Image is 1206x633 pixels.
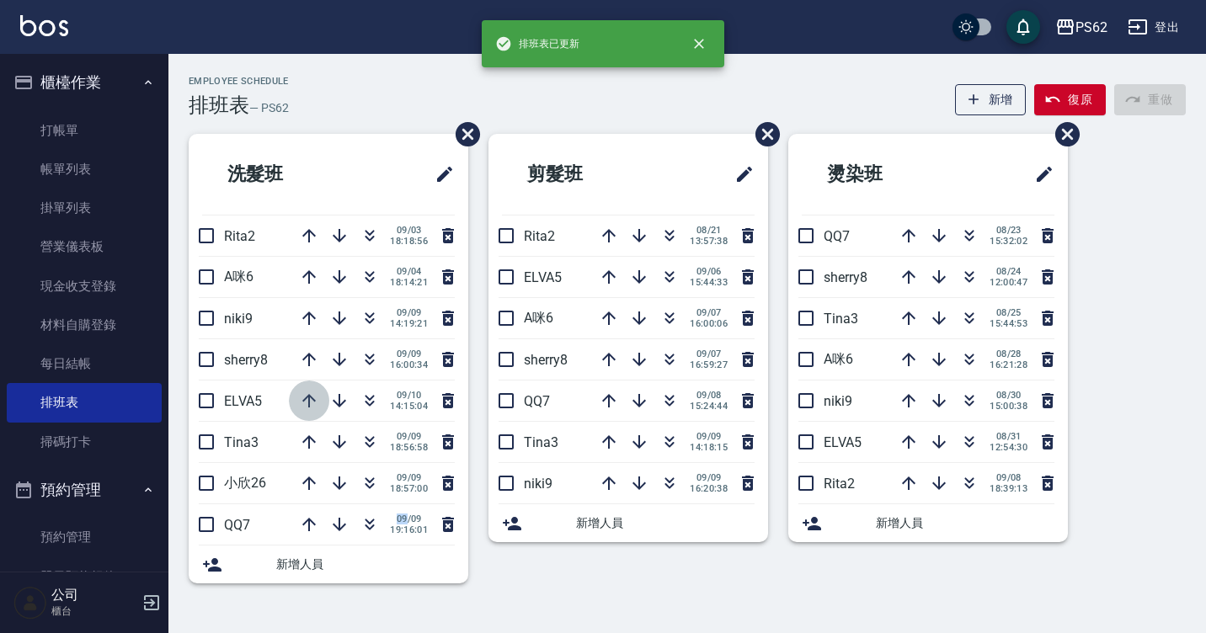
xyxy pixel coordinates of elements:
[390,359,428,370] span: 16:00:34
[524,352,568,368] span: sherry8
[690,390,728,401] span: 09/08
[390,442,428,453] span: 18:56:58
[488,504,768,542] div: 新增人員
[743,109,782,159] span: 刪除班表
[1043,109,1082,159] span: 刪除班表
[390,236,428,247] span: 18:18:56
[390,390,428,401] span: 09/10
[7,383,162,422] a: 排班表
[990,483,1027,494] span: 18:39:13
[1121,12,1186,43] button: 登出
[7,111,162,150] a: 打帳單
[1075,17,1107,38] div: PS62
[7,227,162,266] a: 營業儀表板
[690,236,728,247] span: 13:57:38
[824,393,852,409] span: niki9
[51,587,137,604] h5: 公司
[7,518,162,556] a: 預約管理
[495,35,579,52] span: 排班表已更新
[7,306,162,344] a: 材料自購登錄
[990,472,1027,483] span: 09/08
[1034,84,1106,115] button: 復原
[824,269,867,285] span: sherry8
[990,431,1027,442] span: 08/31
[390,431,428,442] span: 09/09
[390,307,428,318] span: 09/09
[690,266,728,277] span: 09/06
[390,348,428,359] span: 09/09
[690,307,728,318] span: 09/07
[524,310,553,326] span: A咪6
[824,311,858,327] span: Tina3
[990,390,1027,401] span: 08/30
[824,434,862,450] span: ELVA5
[680,25,718,62] button: close
[390,401,428,412] span: 14:15:04
[224,311,253,327] span: niki9
[1049,10,1114,45] button: PS62
[724,154,755,194] span: 修改班表的標題
[990,348,1027,359] span: 08/28
[990,277,1027,288] span: 12:00:47
[224,517,250,533] span: QQ7
[20,15,68,36] img: Logo
[824,228,850,244] span: QQ7
[202,144,366,205] h2: 洗髮班
[224,269,253,285] span: A咪6
[189,93,249,117] h3: 排班表
[690,225,728,236] span: 08/21
[802,144,966,205] h2: 燙染班
[1024,154,1054,194] span: 修改班表的標題
[524,269,562,285] span: ELVA5
[990,318,1027,329] span: 15:44:53
[955,84,1027,115] button: 新增
[524,393,550,409] span: QQ7
[690,442,728,453] span: 14:18:15
[51,604,137,619] p: 櫃台
[824,351,853,367] span: A咪6
[990,359,1027,370] span: 16:21:28
[990,266,1027,277] span: 08/24
[690,318,728,329] span: 16:00:06
[390,483,428,494] span: 18:57:00
[224,393,262,409] span: ELVA5
[7,423,162,461] a: 掃碼打卡
[576,514,755,532] span: 新增人員
[990,307,1027,318] span: 08/25
[1006,10,1040,44] button: save
[189,545,468,583] div: 新增人員
[390,513,428,524] span: 09/09
[390,318,428,329] span: 14:19:21
[390,472,428,483] span: 09/09
[390,225,428,236] span: 09/03
[824,476,855,492] span: Rita2
[7,267,162,306] a: 現金收支登錄
[224,434,259,450] span: Tina3
[390,524,428,535] span: 19:16:01
[690,348,728,359] span: 09/07
[390,266,428,277] span: 09/04
[13,586,47,620] img: Person
[502,144,666,205] h2: 剪髮班
[7,189,162,227] a: 掛單列表
[390,277,428,288] span: 18:14:21
[690,401,728,412] span: 15:24:44
[524,476,552,492] span: niki9
[7,468,162,512] button: 預約管理
[690,472,728,483] span: 09/09
[876,514,1054,532] span: 新增人員
[224,475,266,491] span: 小欣26
[990,401,1027,412] span: 15:00:38
[7,61,162,104] button: 櫃檯作業
[690,359,728,370] span: 16:59:27
[788,504,1068,542] div: 新增人員
[524,434,558,450] span: Tina3
[249,99,289,117] h6: — PS62
[524,228,555,244] span: Rita2
[224,228,255,244] span: Rita2
[443,109,483,159] span: 刪除班表
[7,150,162,189] a: 帳單列表
[690,277,728,288] span: 15:44:33
[7,557,162,596] a: 單日預約紀錄
[990,225,1027,236] span: 08/23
